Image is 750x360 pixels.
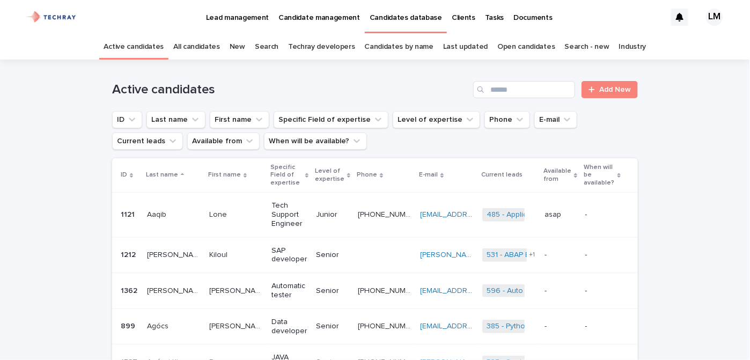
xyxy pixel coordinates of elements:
[484,111,530,128] button: Phone
[121,320,137,331] p: 899
[121,169,127,181] p: ID
[487,210,675,219] a: 485 - Application Support Engineer (SAP MOM) -Medior
[443,34,488,60] a: Last updated
[112,111,142,128] button: ID
[316,286,349,296] p: Senior
[358,322,422,330] a: [PHONE_NUMBER]
[121,248,138,260] p: 1212
[112,82,469,98] h1: Active candidates
[121,284,139,296] p: 1362
[358,211,422,218] a: [PHONE_NUMBER]
[121,208,137,219] p: 1121
[270,161,303,189] p: Specific Field of expertise
[112,193,638,237] tr: 11211121 AaqibAaqib LoneLone Tech Support EngineerJunior[PHONE_NUMBER] [EMAIL_ADDRESS][DOMAIN_NAM...
[393,111,480,128] button: Level of expertise
[420,287,541,295] a: [EMAIL_ADDRESS][DOMAIN_NAME]
[545,208,563,219] p: asap
[365,34,433,60] a: Candidates by name
[585,286,621,296] p: -
[112,133,183,150] button: Current leads
[545,320,549,331] p: -
[585,210,621,219] p: -
[209,284,265,296] p: [PERSON_NAME]
[271,201,307,228] p: Tech Support Engineer
[147,284,203,296] p: [PERSON_NAME]
[271,282,307,300] p: Automatic tester
[316,322,349,331] p: Senior
[316,210,349,219] p: Junior
[104,34,164,60] a: Active candidates
[420,251,600,259] a: [PERSON_NAME][EMAIL_ADDRESS][DOMAIN_NAME]
[288,34,355,60] a: Techray developers
[147,248,203,260] p: [PERSON_NAME]
[271,246,307,265] p: SAP developer
[208,169,241,181] p: First name
[420,211,541,218] a: [EMAIL_ADDRESS][DOMAIN_NAME]
[112,308,638,344] tr: 899899 AgócsAgócs [PERSON_NAME][PERSON_NAME] Data developerSenior[PHONE_NUMBER] [EMAIL_ADDRESS][D...
[585,251,621,260] p: -
[112,237,638,273] tr: 12121212 [PERSON_NAME][PERSON_NAME] KiloulKiloul SAP developerSenior [PERSON_NAME][EMAIL_ADDRESS]...
[473,81,575,98] input: Search
[315,165,344,185] p: Level of expertise
[255,34,278,60] a: Search
[209,248,230,260] p: Kiloul
[357,169,377,181] p: Phone
[146,169,178,181] p: Last name
[173,34,220,60] a: All candidates
[585,322,621,331] p: -
[147,208,168,219] p: Aaqib
[316,251,349,260] p: Senior
[210,111,269,128] button: First name
[419,169,438,181] p: E-mail
[358,287,422,295] a: [PHONE_NUMBER]
[487,322,642,331] a: 385 - Python fejlesztő (medior/senior)-Medior
[582,81,638,98] a: Add New
[271,318,307,336] p: Data developer
[146,111,205,128] button: Last name
[481,169,523,181] p: Current leads
[545,284,549,296] p: -
[487,286,571,296] a: 596 - Auto tester-Senior
[230,34,245,60] a: New
[147,320,171,331] p: Agócs
[543,165,571,185] p: Available from
[619,34,646,60] a: Industry
[274,111,388,128] button: Specific Field of expertise
[209,208,229,219] p: Lone
[21,6,81,28] img: xG6Muz3VQV2JDbePcW7p
[706,9,723,26] div: LM
[545,248,549,260] p: -
[209,320,265,331] p: [PERSON_NAME]
[599,86,631,93] span: Add New
[420,322,541,330] a: [EMAIL_ADDRESS][DOMAIN_NAME]
[497,34,555,60] a: Open candidates
[112,273,638,309] tr: 13621362 [PERSON_NAME][PERSON_NAME] [PERSON_NAME][PERSON_NAME] Automatic testerSenior[PHONE_NUMBE...
[565,34,609,60] a: Search - new
[187,133,260,150] button: Available from
[264,133,367,150] button: When will be available?
[534,111,577,128] button: E-mail
[584,161,615,189] p: When will be available?
[529,252,535,258] span: + 1
[487,251,613,260] a: 531 - ABAP Entwickler Berater-Senior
